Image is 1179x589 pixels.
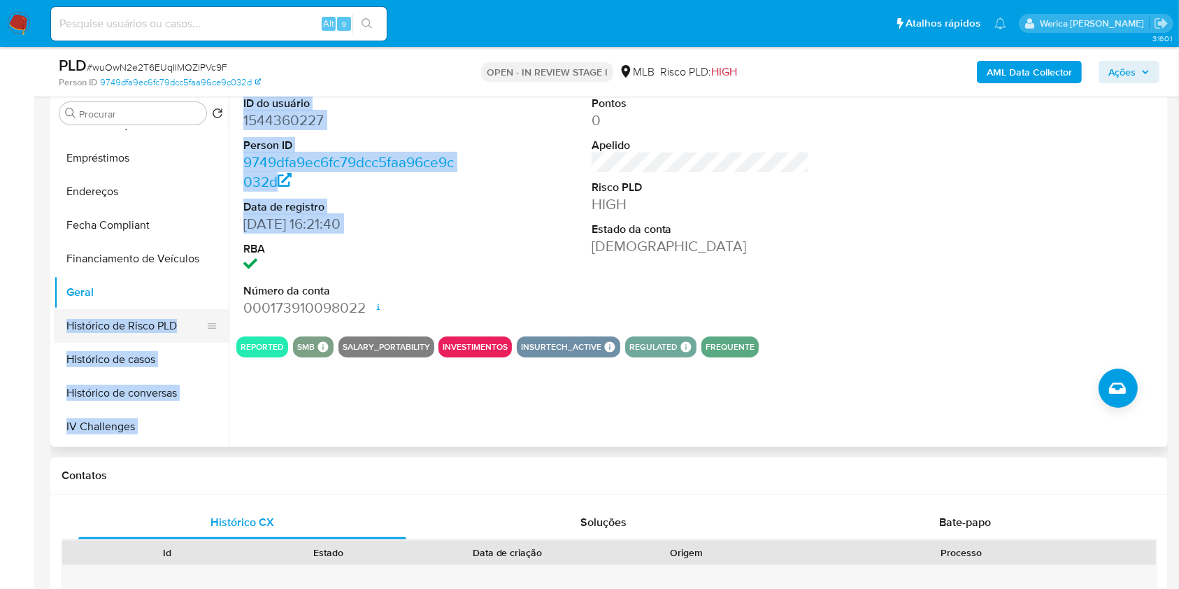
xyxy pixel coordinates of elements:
div: Processo [777,546,1146,560]
dt: Número da conta [243,283,462,299]
span: HIGH [711,64,737,80]
dd: 0 [592,111,810,130]
a: 9749dfa9ec6fc79dcc5faa96ce9c032d [243,152,454,192]
span: Soluções [580,514,627,530]
dt: Estado da conta [592,222,810,237]
input: Procurar [79,108,201,120]
dd: 1544360227 [243,111,462,130]
span: s [342,17,346,30]
button: Fecha Compliant [54,208,229,242]
a: 9749dfa9ec6fc79dcc5faa96ce9c032d [100,76,261,89]
button: Retornar ao pedido padrão [212,108,223,123]
div: Id [97,546,238,560]
dt: Risco PLD [592,180,810,195]
a: Notificações [994,17,1006,29]
b: AML Data Collector [987,61,1072,83]
dt: Apelido [592,138,810,153]
span: 3.160.1 [1152,33,1172,44]
span: Alt [323,17,334,30]
button: Ações [1099,61,1159,83]
button: Procurar [65,108,76,119]
button: Financiamento de Veículos [54,242,229,276]
p: werica.jgaldencio@mercadolivre.com [1040,17,1149,30]
input: Pesquise usuários ou casos... [51,15,387,33]
button: AML Data Collector [977,61,1082,83]
span: # wuOwN2e2T6EUqIIMQZlPVc9F [87,60,227,74]
dt: ID do usuário [243,96,462,111]
span: Ações [1108,61,1136,83]
dt: Data de registro [243,199,462,215]
button: Geral [54,276,229,309]
button: Empréstimos [54,141,229,175]
button: IV Challenges [54,410,229,443]
a: Sair [1154,16,1169,31]
button: Histórico de Risco PLD [54,309,217,343]
dd: [DEMOGRAPHIC_DATA] [592,236,810,256]
h1: Contatos [62,469,1157,483]
div: Estado [258,546,400,560]
button: search-icon [352,14,381,34]
p: OPEN - IN REVIEW STAGE I [481,62,613,82]
dd: [DATE] 16:21:40 [243,214,462,234]
div: MLB [619,64,655,80]
dd: 000173910098022 [243,298,462,318]
span: Atalhos rápidos [906,16,980,31]
b: PLD [59,54,87,76]
dt: Pontos [592,96,810,111]
span: Bate-papo [939,514,991,530]
button: Endereços [54,175,229,208]
dt: Person ID [243,138,462,153]
dt: RBA [243,241,462,257]
button: Insurtech [54,443,229,477]
button: Histórico de conversas [54,376,229,410]
button: Histórico de casos [54,343,229,376]
span: Risco PLD: [660,64,737,80]
dd: HIGH [592,194,810,214]
b: Person ID [59,76,97,89]
div: Data de criação [419,546,596,560]
div: Origem [615,546,757,560]
span: Histórico CX [210,514,274,530]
